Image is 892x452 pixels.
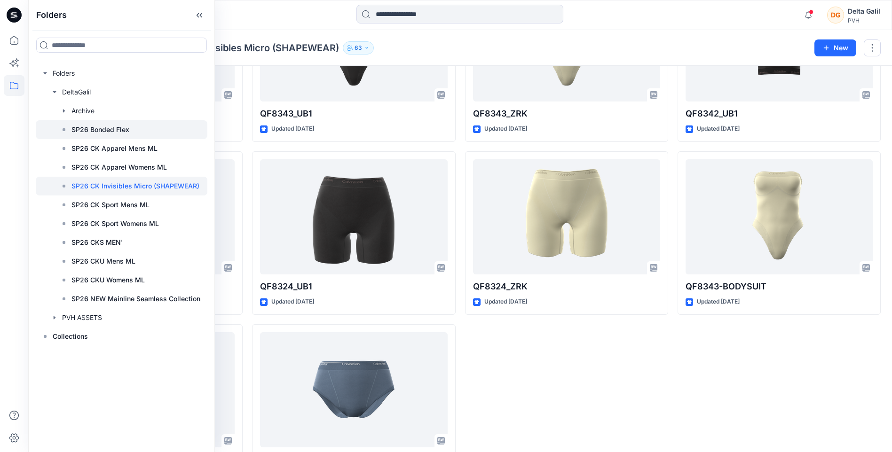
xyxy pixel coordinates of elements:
p: SP26 CK Invisibles Micro (SHAPEWEAR) [71,180,199,192]
p: Updated [DATE] [271,297,314,307]
div: PVH [848,17,880,24]
button: 63 [343,41,374,55]
div: DG [827,7,844,23]
p: SP26 NEW Mainline Seamless Collection [71,293,200,304]
p: SP26 CK Invisibles Micro (SHAPEWEAR) [157,41,339,55]
p: SP26 CK Apparel Mens ML [71,143,158,154]
p: Updated [DATE] [271,124,314,134]
p: Updated [DATE] [697,297,740,307]
a: QF8324_ZRK [473,159,660,274]
button: New [814,39,856,56]
a: QF8282_44J [260,332,447,447]
div: Delta Galil [848,6,880,17]
p: Updated [DATE] [697,124,740,134]
p: QF8324_ZRK [473,280,660,293]
a: QF8324_UB1 [260,159,447,274]
p: SP26 Bonded Flex [71,124,129,135]
p: SP26 CKU Womens ML [71,274,145,286]
p: QF8343_UB1 [260,107,447,120]
p: SP26 CK Sport Womens ML [71,218,159,229]
p: QF8343-BODYSUIT [686,280,873,293]
a: QF8343-BODYSUIT [686,159,873,274]
p: QF8324_UB1 [260,280,447,293]
p: 63 [355,43,362,53]
p: Updated [DATE] [484,297,527,307]
p: SP26 CKU Mens ML [71,256,135,267]
p: SP26 CKS MEN' [71,237,123,248]
p: QF8342_UB1 [686,107,873,120]
p: Updated [DATE] [484,124,527,134]
p: SP26 CK Apparel Womens ML [71,162,167,173]
p: SP26 CK Sport Mens ML [71,199,150,210]
p: QF8343_ZRK [473,107,660,120]
p: Collections [53,331,88,342]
